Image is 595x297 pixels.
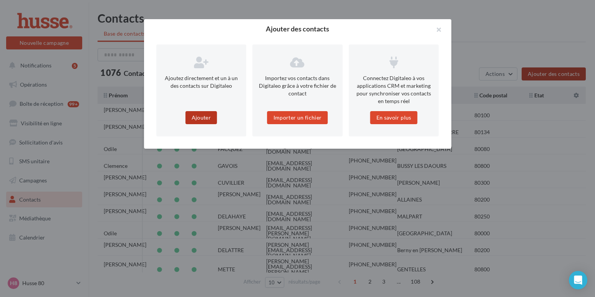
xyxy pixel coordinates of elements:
[259,74,336,97] p: Importez vos contacts dans Digitaleo grâce à votre fichier de contact
[569,271,587,289] div: Open Intercom Messenger
[355,74,433,105] p: Connectez Digitaleo à vos applications CRM et marketing pour synchroniser vos contacts en temps réel
[156,25,439,32] h2: Ajouter des contacts
[186,111,217,124] button: Ajouter
[267,111,328,124] button: Importer un fichier
[370,111,418,124] button: En savoir plus
[162,74,240,90] p: Ajoutez directement et un à un des contacts sur Digitaleo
